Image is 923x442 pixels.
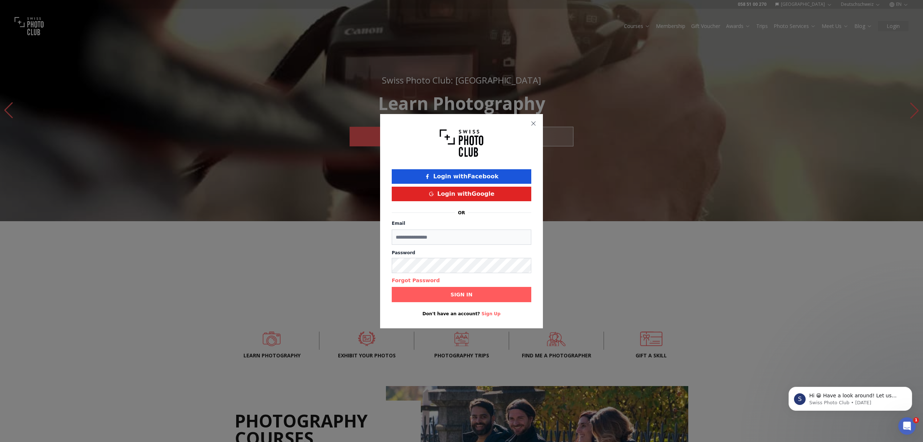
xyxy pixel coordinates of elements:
b: Sign in [451,291,472,298]
button: Sign in [392,287,531,302]
p: Don't have an account? [392,311,531,317]
span: 1 [913,417,919,423]
img: Swiss photo club [440,126,483,161]
button: Forgot Password [392,277,440,284]
button: Sign Up [481,311,500,317]
button: Login withGoogle [392,187,531,201]
label: Password [392,250,531,256]
iframe: Intercom live chat [898,417,916,435]
p: or [458,210,465,216]
label: Email [392,221,405,226]
iframe: Intercom notifications message [778,372,923,422]
button: Login withFacebook [392,169,531,184]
